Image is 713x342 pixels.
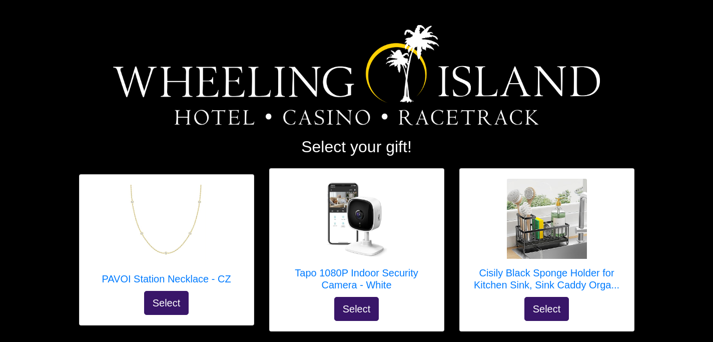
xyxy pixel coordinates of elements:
[470,179,624,297] a: Cisily Black Sponge Holder for Kitchen Sink, Sink Caddy Organizer with High Brush Holder, Kitchen...
[280,179,434,297] a: Tapo 1080P Indoor Security Camera - White Tapo 1080P Indoor Security Camera - White
[507,179,587,259] img: Cisily Black Sponge Holder for Kitchen Sink, Sink Caddy Organizer with High Brush Holder, Kitchen...
[280,267,434,291] h5: Tapo 1080P Indoor Security Camera - White
[524,297,569,321] button: Select
[126,185,206,265] img: PAVOI Station Necklace - CZ
[102,273,231,285] h5: PAVOI Station Necklace - CZ
[334,297,379,321] button: Select
[102,185,231,291] a: PAVOI Station Necklace - CZ PAVOI Station Necklace - CZ
[113,25,600,125] img: Logo
[317,179,397,259] img: Tapo 1080P Indoor Security Camera - White
[79,137,634,156] h2: Select your gift!
[144,291,189,315] button: Select
[470,267,624,291] h5: Cisily Black Sponge Holder for Kitchen Sink, Sink Caddy Orga...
